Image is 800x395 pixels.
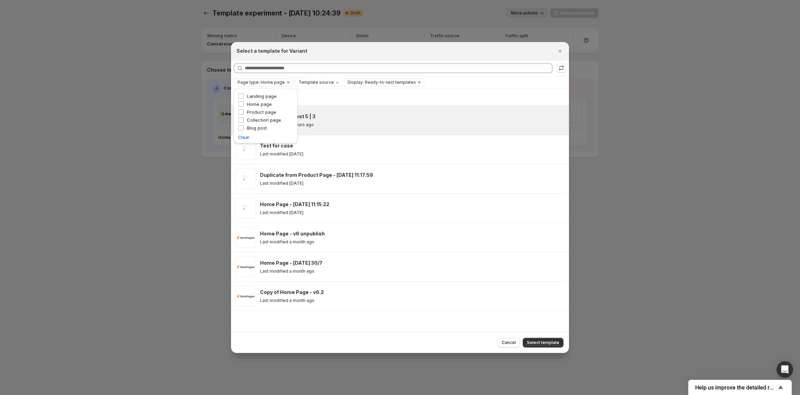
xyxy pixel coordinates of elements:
[247,117,281,123] span: Collection page
[238,80,285,85] span: Page type: Home page
[247,101,272,107] span: Home page
[234,79,285,86] button: Page type: Home page
[285,79,292,86] button: Clear
[260,289,324,296] h3: Copy of Home Page - v6.2
[260,269,314,274] p: Last modified a month ago
[527,340,559,345] span: Select template
[260,239,314,245] p: Last modified a month ago
[260,260,322,266] h3: Home Page - [DATE] 30/7
[502,340,516,345] span: Cancel
[523,338,563,347] button: Select template
[695,384,777,391] span: Help us improve the detailed report for A/B campaigns
[295,79,342,86] button: Template source
[260,201,329,208] h3: Home Page - [DATE] 11:15:22
[260,210,303,215] p: Last modified [DATE]
[238,134,250,141] button: Clear
[237,48,307,54] h2: Select a template for Variant
[247,125,267,131] span: Blog post
[777,361,793,378] div: Open Intercom Messenger
[498,338,520,347] button: Cancel
[299,80,334,85] span: Template source
[260,181,303,186] p: Last modified [DATE]
[247,93,277,99] span: Landing page
[555,46,565,56] button: Close
[260,230,325,237] h3: Home Page - v6 unpublish
[260,172,373,179] h3: Duplicate from Product Page - [DATE] 11:17:59
[348,80,416,85] span: Display: Ready-to-test templates
[416,79,423,86] button: Clear
[247,109,276,115] span: Product page
[260,298,314,303] p: Last modified a month ago
[695,383,785,392] button: Show survey - Help us improve the detailed report for A/B campaigns
[260,151,303,157] p: Last modified [DATE]
[344,79,416,86] button: Display: Ready-to-test templates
